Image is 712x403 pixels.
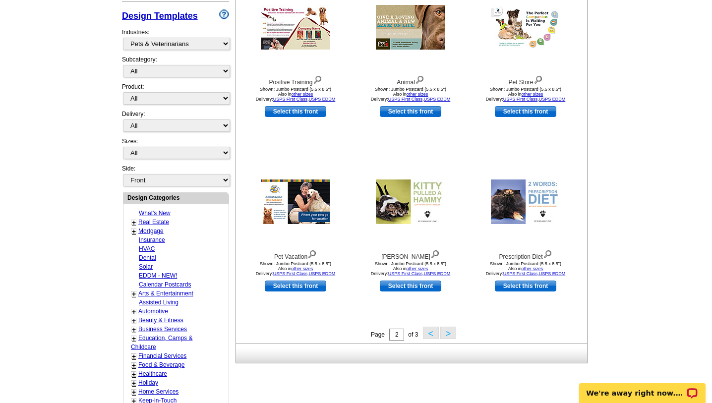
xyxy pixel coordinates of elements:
a: USPS First Class [503,271,538,276]
a: + [132,379,136,387]
img: view design details [415,73,424,84]
a: Mortgage [138,228,164,234]
div: Side: [122,164,229,187]
a: USPS EDDM [539,97,566,102]
a: EDDM - NEW! [139,272,177,279]
a: Business Services [138,326,187,333]
a: + [132,326,136,334]
a: use this design [265,106,326,117]
a: USPS EDDM [539,271,566,276]
a: use this design [495,281,556,291]
a: Calendar Postcards [139,281,191,288]
a: Solar [139,263,153,270]
a: Insurance [139,236,165,243]
a: other sizes [522,92,543,97]
span: of 3 [408,331,418,338]
div: Shown: Jumbo Postcard (5.5 x 8.5") Delivery: , [471,261,580,276]
a: + [132,335,136,343]
img: view design details [430,248,440,259]
button: < [423,327,439,339]
span: Page [371,331,385,338]
a: Real Estate [138,219,169,226]
a: Automotive [138,308,168,315]
div: Shown: Jumbo Postcard (5.5 x 8.5") Delivery: , [241,87,350,102]
div: [PERSON_NAME] [356,248,465,261]
a: Financial Services [138,352,186,359]
button: > [440,327,456,339]
a: other sizes [292,92,313,97]
div: Prescription Diet [471,248,580,261]
div: Delivery: [122,110,229,137]
a: USPS First Class [388,97,423,102]
div: Sizes: [122,137,229,164]
a: + [132,290,136,298]
a: Holiday [138,379,158,386]
span: Also in [278,92,313,97]
a: other sizes [522,266,543,271]
img: view design details [307,248,317,259]
a: USPS EDDM [424,97,451,102]
div: Industries: [122,23,229,55]
a: Beauty & Fitness [138,317,183,324]
a: + [132,361,136,369]
div: Design Categories [123,193,229,202]
img: Pet Vacation [261,179,330,224]
a: use this design [380,106,441,117]
div: Shown: Jumbo Postcard (5.5 x 8.5") Delivery: , [356,87,465,102]
a: use this design [265,281,326,291]
a: USPS EDDM [309,97,336,102]
a: other sizes [407,92,428,97]
a: other sizes [292,266,313,271]
div: Pet Store [471,73,580,87]
a: Arts & Entertainment [138,290,193,297]
img: design-wizard-help-icon.png [219,9,229,19]
a: USPS First Class [273,271,308,276]
a: Food & Beverage [138,361,184,368]
div: Shown: Jumbo Postcard (5.5 x 8.5") Delivery: , [471,87,580,102]
a: use this design [495,106,556,117]
a: What's New [139,210,171,217]
a: USPS EDDM [424,271,451,276]
div: Shown: Jumbo Postcard (5.5 x 8.5") Delivery: , [356,261,465,276]
a: + [132,308,136,316]
div: Animal [356,73,465,87]
img: view design details [543,248,552,259]
div: Pet Vacation [241,248,350,261]
img: Prescription Diet [491,179,560,224]
a: USPS First Class [503,97,538,102]
div: Positive Training [241,73,350,87]
a: + [132,317,136,325]
img: Kitty Hammy [376,179,445,224]
img: view design details [313,73,322,84]
img: Pet Store [491,5,560,50]
span: Also in [508,92,543,97]
img: Animal [376,5,445,50]
a: use this design [380,281,441,291]
a: Design Templates [122,11,198,21]
iframe: LiveChat chat widget [573,372,712,403]
a: USPS EDDM [309,271,336,276]
a: Dental [139,254,156,261]
a: Education, Camps & Childcare [131,335,192,350]
div: Subcategory: [122,55,229,82]
a: + [132,352,136,360]
span: Also in [393,92,428,97]
a: HVAC [139,245,155,252]
img: view design details [534,73,543,84]
span: Also in [508,266,543,271]
a: + [132,228,136,235]
a: + [132,388,136,396]
img: Positive Training [261,5,330,50]
a: Healthcare [138,370,167,377]
a: + [132,219,136,227]
a: Assisted Living [139,299,178,306]
div: Product: [122,82,229,110]
span: Also in [278,266,313,271]
a: Home Services [138,388,178,395]
div: Shown: Jumbo Postcard (5.5 x 8.5") Delivery: , [241,261,350,276]
a: USPS First Class [273,97,308,102]
a: USPS First Class [388,271,423,276]
a: other sizes [407,266,428,271]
